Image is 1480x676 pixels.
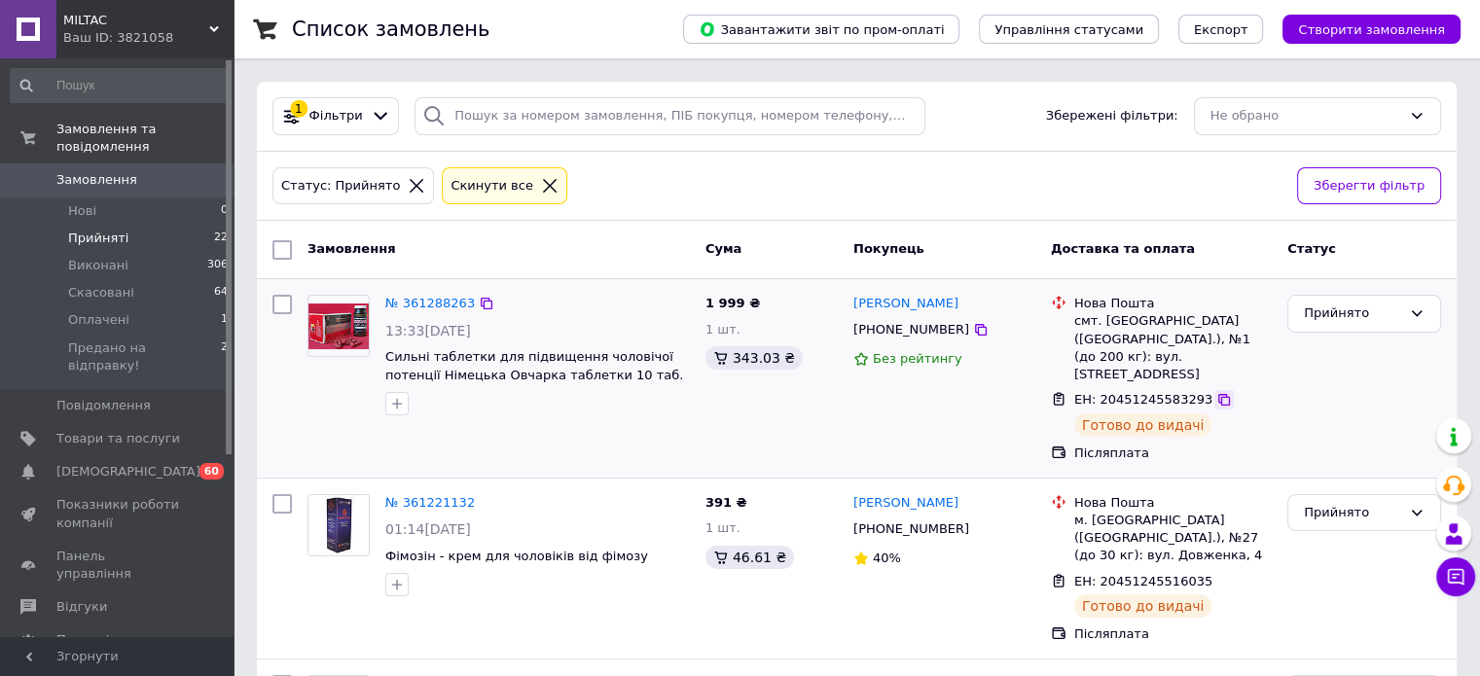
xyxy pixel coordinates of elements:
[385,549,648,563] a: Фімозін - крем для чоловіків від фімозу
[68,284,134,302] span: Скасовані
[1194,22,1248,37] span: Експорт
[277,176,404,196] div: Статус: Прийнято
[56,598,107,616] span: Відгуки
[214,230,228,247] span: 22
[56,397,151,414] span: Повідомлення
[1074,392,1212,407] span: ЕН: 20451245583293
[705,322,740,337] span: 1 шт.
[385,349,683,400] a: Сильні таблетки для підвищення чоловічої потенції Німецька Овчарка таблетки 10 таб. 3800mg БАД ор...
[1436,557,1475,596] button: Чат з покупцем
[705,495,747,510] span: 391 ₴
[1074,445,1272,462] div: Післяплата
[63,29,234,47] div: Ваш ID: 3821058
[1282,15,1461,44] button: Створити замовлення
[705,546,794,569] div: 46.61 ₴
[853,295,958,313] a: [PERSON_NAME]
[873,351,962,366] span: Без рейтингу
[221,202,228,220] span: 0
[705,241,741,256] span: Cума
[68,311,129,329] span: Оплачені
[56,430,180,447] span: Товари та послуги
[705,296,760,310] span: 1 999 ₴
[68,339,221,374] span: Предано на відправку!
[683,15,959,44] button: Завантажити звіт по пром-оплаті
[1074,295,1272,312] div: Нова Пошта
[290,100,307,118] div: 1
[56,463,200,480] span: [DEMOGRAPHIC_DATA]
[979,15,1159,44] button: Управління статусами
[309,107,363,125] span: Фільтри
[1051,241,1195,256] span: Доставка та оплата
[1074,413,1212,437] div: Готово до видачі
[56,631,109,649] span: Покупці
[221,339,228,374] span: 2
[56,548,180,583] span: Панель управління
[1297,167,1441,205] button: Зберегти фільтр
[1074,574,1212,588] span: ЕН: 20451245516035
[385,296,475,310] a: № 361288263
[385,521,471,537] span: 01:14[DATE]
[1304,303,1401,324] div: Прийнято
[385,495,475,510] a: № 361221132
[307,494,370,556] a: Фото товару
[207,257,228,274] span: 306
[311,495,365,555] img: Фото товару
[1074,494,1272,512] div: Нова Пошта
[1074,594,1212,618] div: Готово до видачі
[385,323,471,338] span: 13:33[DATE]
[705,346,803,370] div: 343.03 ₴
[699,20,944,38] span: Завантажити звіт по пром-оплаті
[849,317,973,342] div: [PHONE_NUMBER]
[1074,312,1272,383] div: смт. [GEOGRAPHIC_DATA] ([GEOGRAPHIC_DATA].), №1 (до 200 кг): вул. [STREET_ADDRESS]
[415,97,925,135] input: Пошук за номером замовлення, ПІБ покупця, номером телефону, Email, номером накладної
[1304,503,1401,523] div: Прийнято
[1298,22,1445,37] span: Створити замовлення
[68,230,128,247] span: Прийняті
[1178,15,1264,44] button: Експорт
[68,202,96,220] span: Нові
[10,68,230,103] input: Пошук
[221,311,228,329] span: 1
[56,171,137,189] span: Замовлення
[1074,625,1272,643] div: Післяплата
[849,516,973,542] div: [PHONE_NUMBER]
[853,494,958,513] a: [PERSON_NAME]
[68,257,128,274] span: Виконані
[1046,107,1178,125] span: Збережені фільтри:
[307,295,370,357] a: Фото товару
[1210,106,1401,126] div: Не обрано
[307,241,395,256] span: Замовлення
[1074,512,1272,565] div: м. [GEOGRAPHIC_DATA] ([GEOGRAPHIC_DATA].), №27 (до 30 кг): вул. Довженка, 4
[705,520,740,535] span: 1 шт.
[853,241,924,256] span: Покупець
[63,12,209,29] span: MILTAC
[1287,241,1336,256] span: Статус
[56,496,180,531] span: Показники роботи компанії
[1263,21,1461,36] a: Створити замовлення
[447,176,537,196] div: Cкинути все
[56,121,234,156] span: Замовлення та повідомлення
[214,284,228,302] span: 64
[1314,176,1425,196] span: Зберегти фільтр
[308,303,369,349] img: Фото товару
[994,22,1143,37] span: Управління статусами
[292,18,489,41] h1: Список замовлень
[199,463,224,480] span: 60
[873,551,901,565] span: 40%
